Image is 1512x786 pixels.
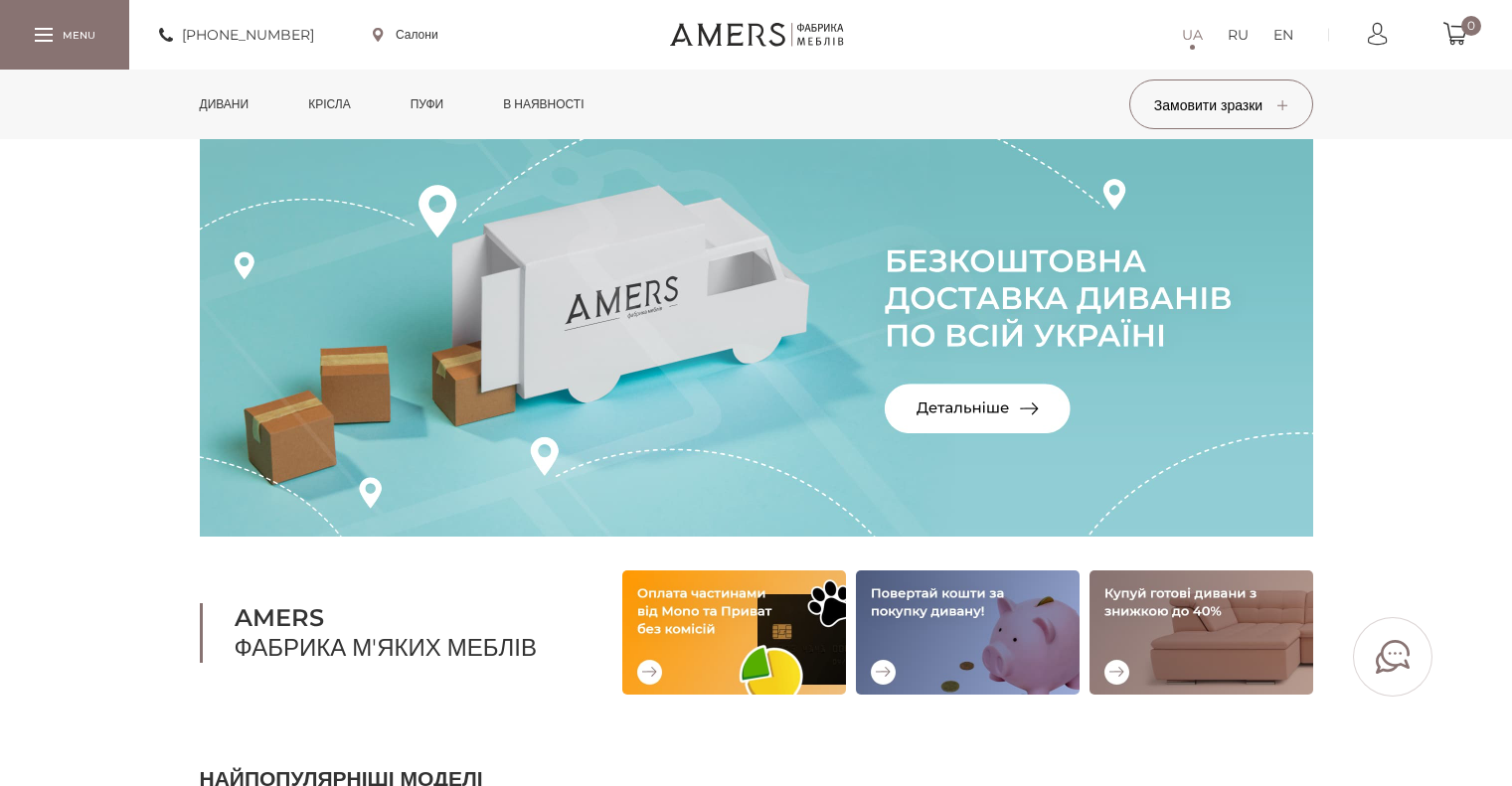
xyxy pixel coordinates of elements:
a: RU [1228,23,1249,47]
a: Салони [373,26,438,44]
img: Оплата частинами від Mono та Приват без комісій [622,570,846,695]
a: Крісла [293,70,365,139]
img: Повертай кошти за покупку дивану [856,570,1080,695]
a: [PHONE_NUMBER] [159,23,314,47]
button: Замовити зразки [1129,79,1313,129]
span: Замовити зразки [1154,96,1287,114]
a: EN [1273,23,1293,47]
b: AMERS [235,603,573,633]
a: UA [1182,23,1203,47]
span: 0 [1461,16,1481,36]
a: в наявності [488,70,598,139]
img: Купуй готові дивани зі знижкою до 40% [1090,570,1313,695]
a: Пуфи [396,70,459,139]
h1: Фабрика м'яких меблів [200,603,573,663]
a: Дивани [185,70,264,139]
